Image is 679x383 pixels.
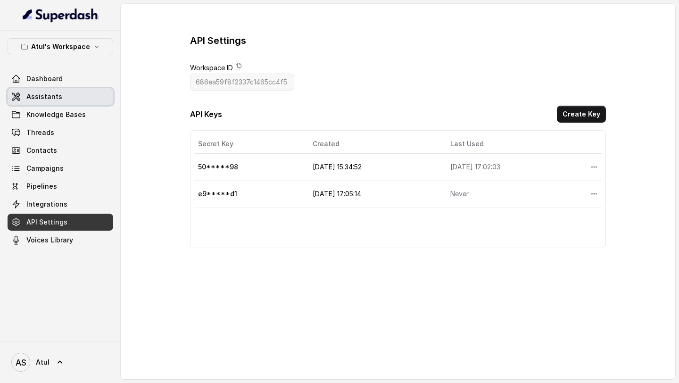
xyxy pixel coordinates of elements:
[305,181,443,208] td: [DATE] 17:05:14
[586,158,603,175] button: More options
[586,185,603,202] button: More options
[26,164,64,173] span: Campaigns
[8,70,113,87] a: Dashboard
[31,41,90,52] p: Atul's Workspace
[305,134,443,154] th: Created
[26,110,86,119] span: Knowledge Bases
[26,217,67,227] span: API Settings
[8,232,113,249] a: Voices Library
[23,8,99,23] img: light.svg
[26,74,63,83] span: Dashboard
[8,88,113,105] a: Assistants
[36,358,50,367] span: Atul
[305,154,443,181] td: [DATE] 15:34:52
[443,134,583,154] th: Last Used
[190,108,222,120] h3: API Keys
[443,181,583,208] td: Never
[8,214,113,231] a: API Settings
[557,106,606,123] button: Create Key
[26,235,73,245] span: Voices Library
[8,38,113,55] button: Atul's Workspace
[8,160,113,177] a: Campaigns
[8,178,113,195] a: Pipelines
[26,182,57,191] span: Pipelines
[194,134,305,154] th: Secret Key
[8,196,113,213] a: Integrations
[190,34,246,47] h3: API Settings
[26,146,57,155] span: Contacts
[26,92,62,101] span: Assistants
[190,62,233,74] label: Workspace ID
[8,142,113,159] a: Contacts
[16,358,26,367] text: AS
[26,128,54,137] span: Threads
[8,349,113,375] a: Atul
[8,106,113,123] a: Knowledge Bases
[26,200,67,209] span: Integrations
[443,154,583,181] td: [DATE] 17:02:03
[8,124,113,141] a: Threads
